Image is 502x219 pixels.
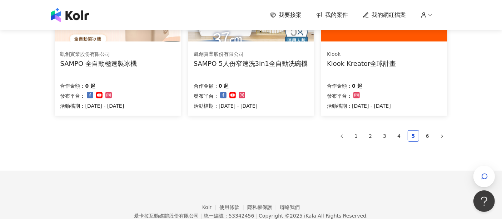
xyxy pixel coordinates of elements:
a: 1 [351,131,362,141]
a: 4 [394,131,404,141]
li: 6 [422,130,433,142]
p: 發布平台： [60,92,85,100]
p: 合作金額： [60,82,85,90]
div: 統一編號：53342456 [204,213,254,219]
p: 0 起 [352,82,362,90]
p: 發布平台： [194,92,219,100]
span: | [255,213,257,219]
li: 3 [379,130,391,142]
a: 隱私權保護 [247,204,280,210]
a: Kolr [202,204,219,210]
div: 凱創實業股份有限公司 [194,51,308,58]
li: 4 [393,130,405,142]
p: 合作金額： [194,82,219,90]
a: 5 [408,131,419,141]
div: 愛卡拉互動媒體股份有限公司 [134,213,199,219]
p: 0 起 [85,82,96,90]
div: SAMPO 5人份窄速洗3in1全自動洗碗機 [194,59,308,68]
span: 我要接案 [279,11,302,19]
a: 3 [379,131,390,141]
iframe: Help Scout Beacon - Open [473,190,495,212]
div: Copyright © 2025 All Rights Reserved. [259,213,368,219]
a: 6 [422,131,433,141]
li: Previous Page [336,130,348,142]
a: iKala [304,213,316,219]
p: 合作金額： [327,82,352,90]
p: 0 起 [219,82,229,90]
p: 活動檔期：[DATE] - [DATE] [60,102,124,110]
a: 我的案件 [316,11,348,19]
a: 我的網紅檔案 [363,11,406,19]
div: Klook [327,51,396,58]
div: Klook Kreator全球計畫 [327,59,396,68]
li: 5 [408,130,419,142]
span: left [340,134,344,138]
a: 聯絡我們 [280,204,300,210]
a: 使用條款 [219,204,247,210]
p: 活動檔期：[DATE] - [DATE] [194,102,258,110]
span: 我的案件 [325,11,348,19]
span: 我的網紅檔案 [372,11,406,19]
img: logo [51,8,89,22]
li: 2 [365,130,376,142]
a: 我要接案 [270,11,302,19]
button: left [336,130,348,142]
p: 發布平台： [327,92,352,100]
span: | [200,213,202,219]
div: SAMPO 全自動極速製冰機 [60,59,137,68]
span: right [440,134,444,138]
button: right [436,130,448,142]
li: 1 [351,130,362,142]
p: 活動檔期：[DATE] - [DATE] [327,102,391,110]
a: 2 [365,131,376,141]
li: Next Page [436,130,448,142]
div: 凱創實業股份有限公司 [60,51,137,58]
